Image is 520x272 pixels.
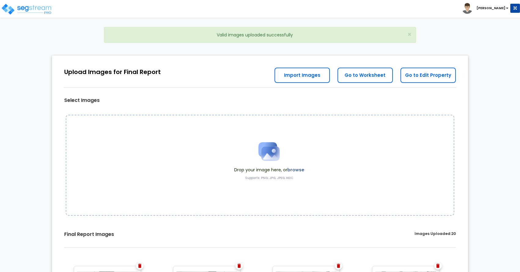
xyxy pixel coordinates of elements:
[1,3,53,15] img: logo_pro_r.png
[436,264,440,268] img: Trash Icon
[337,264,340,268] img: Trash Icon
[64,68,161,76] div: Upload Images for Final Report
[477,6,505,10] b: [PERSON_NAME]
[287,167,304,173] label: browse
[64,97,100,104] label: Select Images
[462,3,473,14] img: avatar.png
[408,30,411,39] span: ×
[415,231,456,238] label: Images Uploaded:
[400,68,456,83] a: Go to Edit Property
[275,68,330,83] a: Import Images
[245,176,293,180] label: Supports: PNG, JPG, JPEG, HEIC
[238,264,241,268] img: Trash Icon
[234,167,304,173] span: Drop your image here, or
[408,31,411,38] button: Close
[451,231,456,236] span: 20
[217,32,293,38] span: Valid images uploaded successfully
[337,68,393,83] a: Go to Worksheet
[254,136,284,167] img: Upload Icon
[64,231,114,238] label: Final Report Images
[138,264,142,268] img: Trash Icon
